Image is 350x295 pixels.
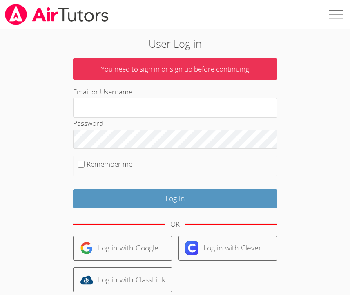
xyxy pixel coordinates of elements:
label: Password [73,118,103,128]
div: OR [170,219,180,230]
label: Remember me [87,159,132,169]
a: Log in with Google [73,236,172,261]
label: Email or Username [73,87,132,96]
p: You need to sign in or sign up before continuing [73,58,277,80]
img: airtutors_banner-c4298cdbf04f3fff15de1276eac7730deb9818008684d7c2e4769d2f7ddbe033.png [4,4,109,25]
img: clever-logo-6eab21bc6e7a338710f1a6ff85c0baf02591cd810cc4098c63d3a4b26e2feb20.svg [185,241,198,255]
a: Log in with Clever [178,236,277,261]
input: Log in [73,189,277,208]
h2: User Log in [49,36,301,51]
a: Log in with ClassLink [73,267,172,292]
img: google-logo-50288ca7cdecda66e5e0955fdab243c47b7ad437acaf1139b6f446037453330a.svg [80,241,93,255]
img: classlink-logo-d6bb404cc1216ec64c9a2012d9dc4662098be43eaf13dc465df04b49fa7ab582.svg [80,273,93,286]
